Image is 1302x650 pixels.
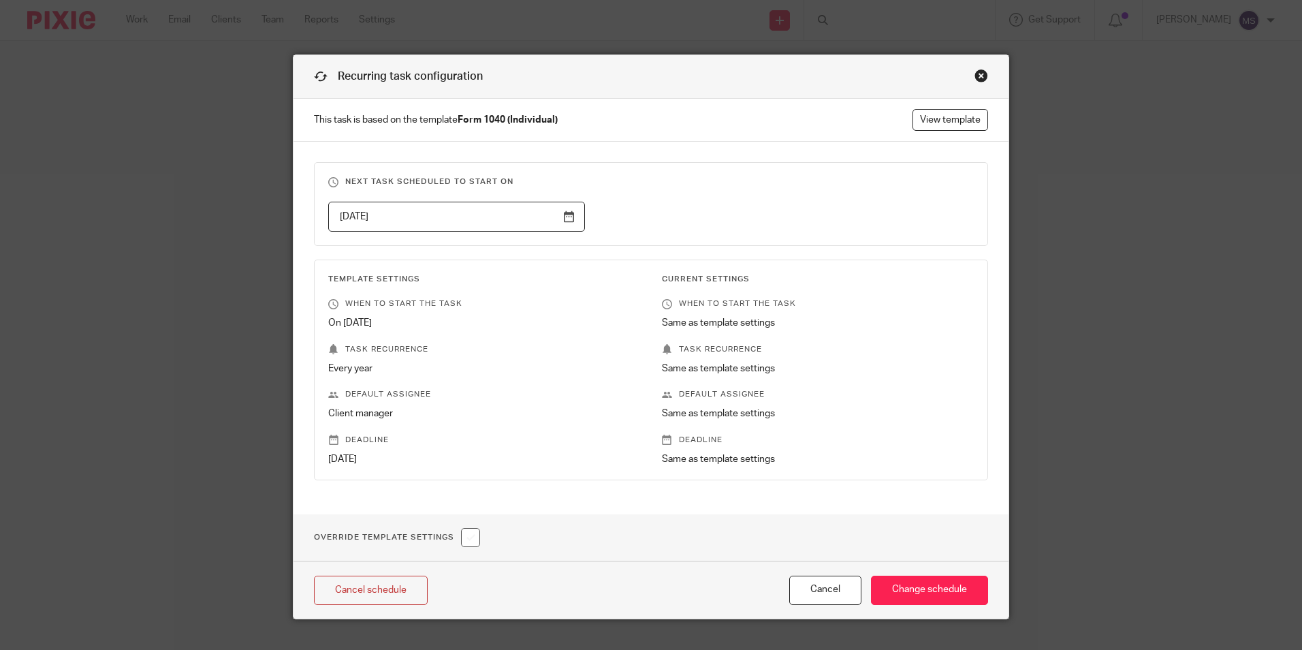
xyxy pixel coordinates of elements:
[328,407,640,420] p: Client manager
[974,69,988,82] div: Close this dialog window
[662,274,974,285] h3: Current Settings
[328,274,640,285] h3: Template Settings
[871,576,988,605] input: Change schedule
[662,452,974,466] p: Same as template settings
[314,528,480,547] h1: Override Template Settings
[328,316,640,330] p: On [DATE]
[328,176,974,187] h3: Next task scheduled to start on
[662,389,974,400] p: Default assignee
[328,389,640,400] p: Default assignee
[662,407,974,420] p: Same as template settings
[328,452,640,466] p: [DATE]
[314,113,558,127] span: This task is based on the template
[662,344,974,355] p: Task recurrence
[662,362,974,375] p: Same as template settings
[789,576,861,605] button: Cancel
[314,69,483,84] h1: Recurring task configuration
[458,115,558,125] strong: Form 1040 (Individual)
[328,362,640,375] p: Every year
[662,435,974,446] p: Deadline
[314,576,428,605] a: Cancel schedule
[912,109,988,131] a: View template
[328,344,640,355] p: Task recurrence
[328,435,640,446] p: Deadline
[662,316,974,330] p: Same as template settings
[662,298,974,309] p: When to start the task
[328,298,640,309] p: When to start the task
